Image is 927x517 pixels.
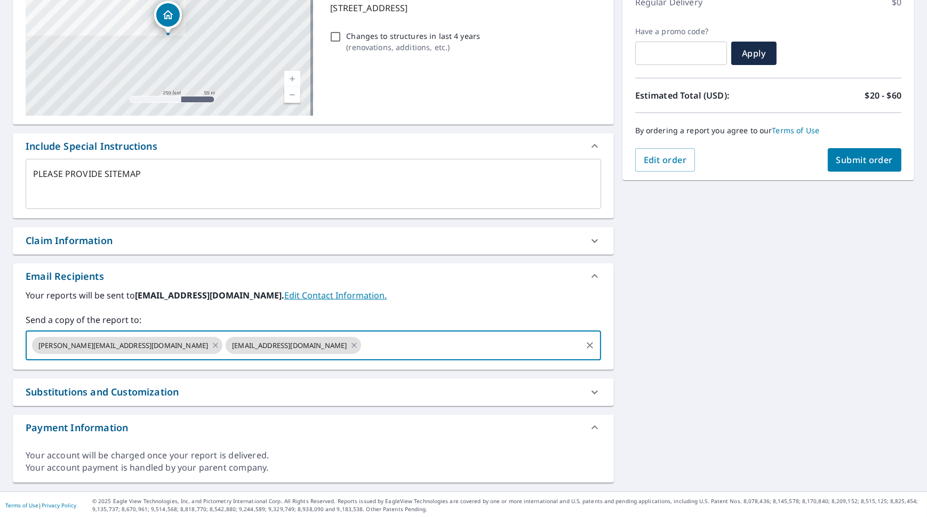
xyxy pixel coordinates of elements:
div: Your account payment is handled by your parent company. [26,462,601,474]
div: Substitutions and Customization [26,385,179,399]
div: Your account will be charged once your report is delivered. [26,449,601,462]
p: Estimated Total (USD): [635,89,769,102]
button: Edit order [635,148,696,172]
div: Include Special Instructions [26,139,157,154]
a: Privacy Policy [42,502,76,509]
div: Claim Information [26,233,113,248]
a: Current Level 17, Zoom Out [284,87,300,103]
p: © 2025 Eagle View Technologies, Inc. and Pictometry International Corp. All Rights Reserved. Repo... [92,497,922,513]
div: [EMAIL_ADDRESS][DOMAIN_NAME] [226,337,361,354]
button: Apply [731,42,777,65]
textarea: PLEASE PROVIDE SITEMAP [33,169,594,199]
div: Claim Information [13,227,614,254]
span: Apply [740,47,768,59]
label: Have a promo code? [635,27,727,36]
p: | [5,502,76,508]
button: Clear [582,338,597,353]
span: [PERSON_NAME][EMAIL_ADDRESS][DOMAIN_NAME] [32,341,214,351]
b: [EMAIL_ADDRESS][DOMAIN_NAME]. [135,289,284,301]
div: Include Special Instructions [13,133,614,159]
p: ( renovations, additions, etc. ) [346,42,480,53]
span: [EMAIL_ADDRESS][DOMAIN_NAME] [226,341,353,351]
a: Terms of Use [772,125,820,135]
p: By ordering a report you agree to our [635,126,901,135]
div: Payment Information [26,421,128,435]
a: Terms of Use [5,502,38,509]
div: [PERSON_NAME][EMAIL_ADDRESS][DOMAIN_NAME] [32,337,222,354]
a: EditContactInfo [284,289,387,301]
span: Edit order [644,154,687,166]
div: Email Recipients [26,269,104,284]
div: Payment Information [13,415,614,440]
p: $20 - $60 [865,89,901,102]
div: Substitutions and Customization [13,378,614,406]
span: Submit order [836,154,893,166]
label: Send a copy of the report to: [26,313,601,326]
div: Dropped pin, building 1, Residential property, 4710 212th St SW Mountlake Terrace, WA 98043 [154,1,182,34]
p: Changes to structures in last 4 years [346,30,480,42]
p: [STREET_ADDRESS] [330,2,596,14]
button: Submit order [828,148,902,172]
a: Current Level 17, Zoom In [284,71,300,87]
label: Your reports will be sent to [26,289,601,302]
div: Email Recipients [13,263,614,289]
